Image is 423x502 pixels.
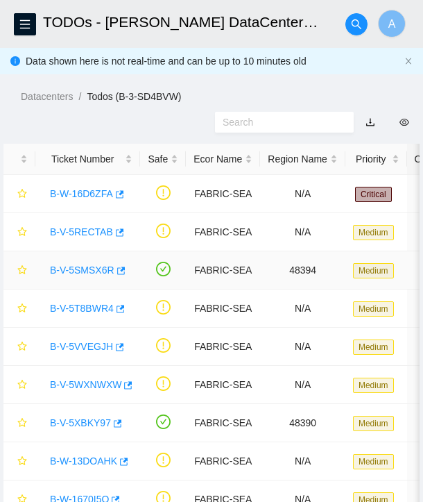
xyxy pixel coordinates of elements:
[355,111,386,133] button: download
[156,224,171,238] span: exclamation-circle
[388,15,396,33] span: A
[260,290,345,328] td: N/A
[353,340,394,355] span: Medium
[186,290,260,328] td: FABRIC-SEA
[50,417,111,428] a: B-V-5XBKY97
[15,19,35,30] span: menu
[355,187,392,202] span: Critical
[156,376,171,391] span: exclamation-circle
[17,418,27,429] span: star
[17,342,27,353] span: star
[365,117,375,128] a: download
[156,262,171,276] span: check-circle
[156,453,171,467] span: exclamation-circle
[353,225,394,240] span: Medium
[186,366,260,404] td: FABRIC-SEA
[14,13,36,35] button: menu
[260,328,345,366] td: N/A
[17,456,27,467] span: star
[186,442,260,480] td: FABRIC-SEA
[399,117,409,127] span: eye
[156,338,171,353] span: exclamation-circle
[353,416,394,431] span: Medium
[11,221,28,243] button: star
[156,300,171,315] span: exclamation-circle
[50,265,114,276] a: B-V-5SMSX6R
[87,91,181,102] a: Todos (B-3-SD4BVW)
[11,412,28,434] button: star
[260,366,345,404] td: N/A
[186,251,260,290] td: FABRIC-SEA
[11,297,28,319] button: star
[260,175,345,213] td: N/A
[156,185,171,200] span: exclamation-circle
[346,19,367,30] span: search
[21,91,73,102] a: Datacenters
[11,335,28,358] button: star
[378,10,406,37] button: A
[186,175,260,213] td: FABRIC-SEA
[353,263,394,278] span: Medium
[11,374,28,396] button: star
[11,450,28,472] button: star
[156,415,171,429] span: check-circle
[50,226,113,237] a: B-V-5RECTAB
[50,341,113,352] a: B-V-5VVEGJH
[353,301,394,317] span: Medium
[78,91,81,102] span: /
[17,380,27,391] span: star
[223,115,335,130] input: Search
[345,13,368,35] button: search
[186,404,260,442] td: FABRIC-SEA
[17,189,27,200] span: star
[50,455,117,467] a: B-W-13DOAHK
[353,378,394,393] span: Medium
[17,265,27,276] span: star
[260,442,345,480] td: N/A
[186,328,260,366] td: FABRIC-SEA
[11,183,28,205] button: star
[260,404,345,442] td: 48390
[11,259,28,281] button: star
[50,303,114,314] a: B-V-5T8BWR4
[50,379,121,390] a: B-V-5WXNWXW
[17,303,27,315] span: star
[50,188,113,199] a: B-W-16D6ZFA
[17,227,27,238] span: star
[260,251,345,290] td: 48394
[186,213,260,251] td: FABRIC-SEA
[260,213,345,251] td: N/A
[353,454,394,469] span: Medium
